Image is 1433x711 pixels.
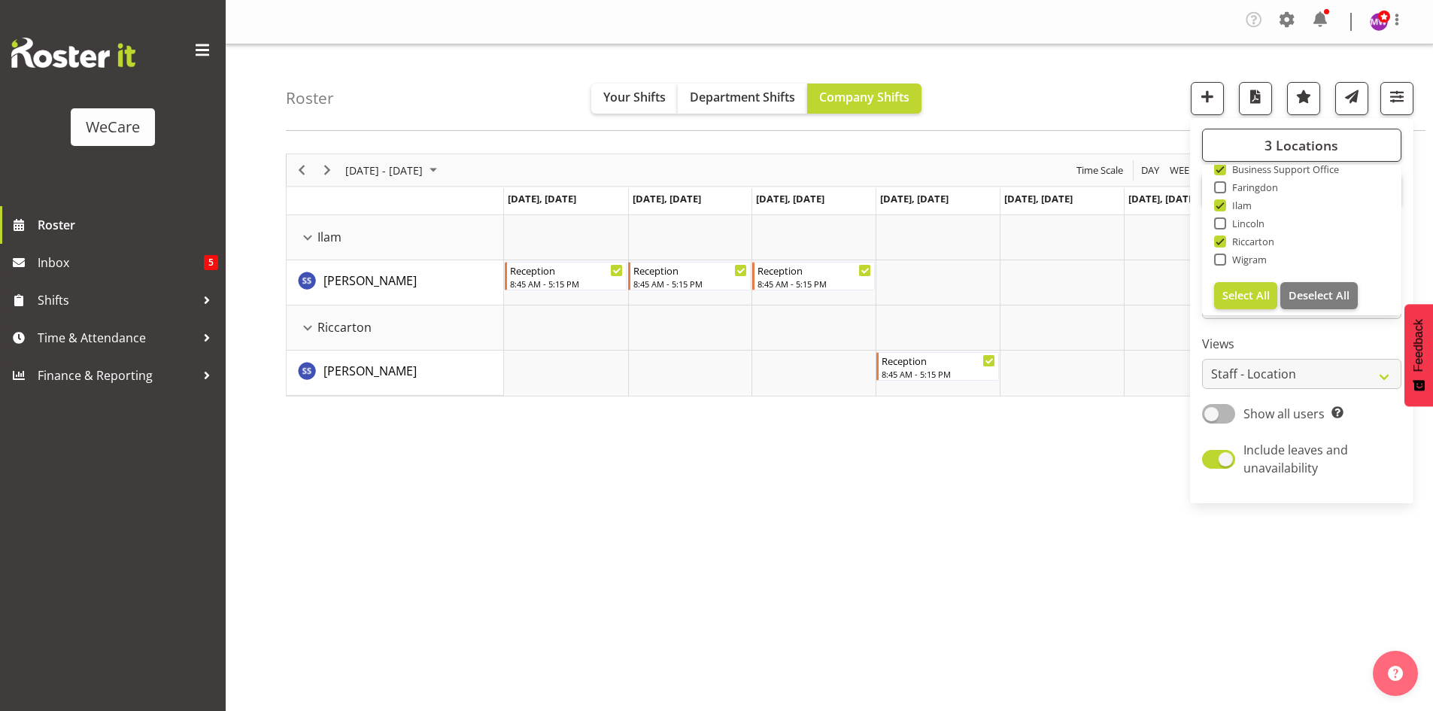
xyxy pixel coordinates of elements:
span: Inbox [38,251,204,274]
span: 3 Locations [1265,136,1338,154]
span: [DATE], [DATE] [756,192,824,205]
button: Your Shifts [591,84,678,114]
div: 8:45 AM - 5:15 PM [757,278,871,290]
span: Faringdon [1226,181,1279,193]
button: Time Scale [1074,161,1126,180]
button: Timeline Day [1139,161,1162,180]
span: Select All [1222,288,1270,302]
span: [DATE], [DATE] [1128,192,1197,205]
td: Savanna Samson resource [287,351,504,396]
span: Shifts [38,289,196,311]
button: Highlight an important date within the roster. [1287,82,1320,115]
div: Savanna Samson"s event - Reception Begin From Thursday, September 18, 2025 at 8:45:00 AM GMT+12:0... [876,352,999,381]
span: [DATE], [DATE] [880,192,949,205]
label: Views [1202,335,1401,353]
a: [PERSON_NAME] [323,362,417,380]
div: Reception [757,263,871,278]
span: Your Shifts [603,89,666,105]
span: Department Shifts [690,89,795,105]
button: Send a list of all shifts for the selected filtered period to all rostered employees. [1335,82,1368,115]
span: Wigram [1226,254,1268,266]
td: Riccarton resource [287,305,504,351]
span: Time & Attendance [38,327,196,349]
button: Add a new shift [1191,82,1224,115]
span: Week [1168,161,1197,180]
span: Include leaves and unavailability [1243,442,1348,476]
img: help-xxl-2.png [1388,666,1403,681]
span: Feedback [1412,319,1425,372]
button: Deselect All [1280,282,1358,309]
div: Previous [289,154,314,186]
div: Savanna Samson"s event - Reception Begin From Wednesday, September 17, 2025 at 8:45:00 AM GMT+12:... [752,262,875,290]
span: [DATE], [DATE] [508,192,576,205]
a: [PERSON_NAME] [323,272,417,290]
span: 5 [204,255,218,270]
button: Timeline Week [1167,161,1198,180]
span: Ilam [317,228,342,246]
span: [PERSON_NAME] [323,272,417,289]
span: Ilam [1226,199,1252,211]
div: Timeline Week of September 15, 2025 [286,153,1373,397]
span: Lincoln [1226,217,1265,229]
img: Rosterit website logo [11,38,135,68]
h4: Roster [286,90,334,107]
div: WeCare [86,116,140,138]
button: Filter Shifts [1380,82,1413,115]
td: Ilam resource [287,215,504,260]
button: Select All [1214,282,1278,309]
button: Next [317,161,338,180]
button: September 15 - 21, 2025 [343,161,444,180]
span: Business Support Office [1226,163,1340,175]
span: [PERSON_NAME] [323,363,417,379]
span: Company Shifts [819,89,909,105]
button: Previous [292,161,312,180]
img: management-we-care10447.jpg [1370,13,1388,31]
td: Savanna Samson resource [287,260,504,305]
span: [DATE], [DATE] [1004,192,1073,205]
div: Reception [882,353,995,368]
span: Riccarton [1226,235,1275,248]
button: Company Shifts [807,84,921,114]
span: Time Scale [1075,161,1125,180]
span: Day [1140,161,1161,180]
button: Download a PDF of the roster according to the set date range. [1239,82,1272,115]
span: Roster [38,214,218,236]
div: Savanna Samson"s event - Reception Begin From Monday, September 15, 2025 at 8:45:00 AM GMT+12:00 ... [505,262,627,290]
span: [DATE] - [DATE] [344,161,424,180]
button: 3 Locations [1202,129,1401,162]
span: Riccarton [317,318,372,336]
div: 8:45 AM - 5:15 PM [882,368,995,380]
div: Reception [510,263,624,278]
button: Department Shifts [678,84,807,114]
table: Timeline Week of September 15, 2025 [504,215,1372,396]
span: Show all users [1243,406,1325,422]
div: 8:45 AM - 5:15 PM [510,278,624,290]
div: 8:45 AM - 5:15 PM [633,278,747,290]
span: [DATE], [DATE] [633,192,701,205]
div: Next [314,154,340,186]
span: Deselect All [1289,288,1350,302]
span: Finance & Reporting [38,364,196,387]
button: Feedback - Show survey [1404,304,1433,406]
div: Savanna Samson"s event - Reception Begin From Tuesday, September 16, 2025 at 8:45:00 AM GMT+12:00... [628,262,751,290]
div: Reception [633,263,747,278]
